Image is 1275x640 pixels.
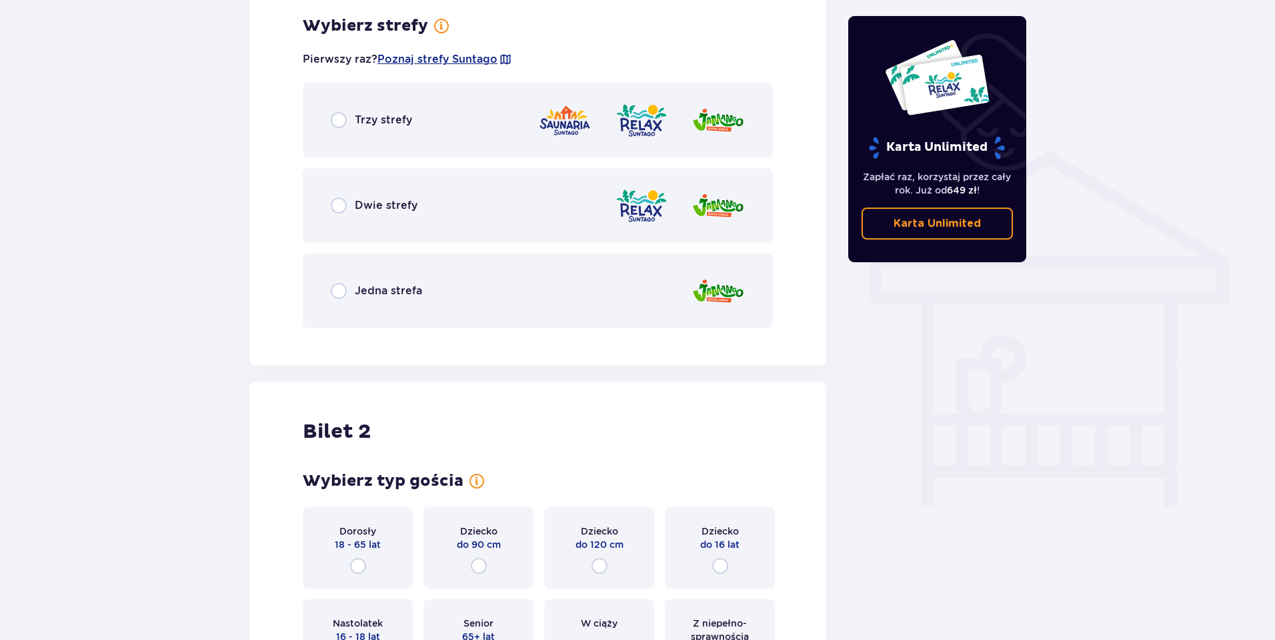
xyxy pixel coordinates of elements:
img: Relax [615,187,668,225]
img: Saunaria [538,101,591,139]
span: Dwie strefy [355,198,417,213]
span: 18 - 65 lat [335,538,381,551]
span: Dziecko [460,525,497,538]
span: do 16 lat [700,538,740,551]
span: 649 zł [947,185,977,196]
span: Dorosły [339,525,376,538]
p: Pierwszy raz? [303,52,512,67]
p: Zapłać raz, korzystaj przez cały rok. Już od ! [862,170,1014,197]
p: Karta Unlimited [868,136,1006,159]
span: Senior [463,617,493,630]
h2: Bilet 2 [303,419,371,444]
img: Jamango [692,272,745,310]
span: Trzy strefy [355,113,412,127]
img: Dwie karty całoroczne do Suntago z napisem 'UNLIMITED RELAX', na białym tle z tropikalnymi liśćmi... [884,39,990,116]
span: Dziecko [702,525,739,538]
a: Karta Unlimited [862,208,1014,240]
span: Dziecko [581,525,618,538]
a: Poznaj strefy Suntago [377,52,497,67]
span: Nastolatek [333,617,383,630]
p: Karta Unlimited [894,216,981,231]
h3: Wybierz typ gościa [303,471,463,491]
img: Jamango [692,187,745,225]
span: do 120 cm [575,538,623,551]
img: Relax [615,101,668,139]
span: do 90 cm [457,538,501,551]
img: Jamango [692,101,745,139]
h3: Wybierz strefy [303,16,428,36]
span: Jedna strefa [355,284,422,298]
span: W ciąży [581,617,617,630]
